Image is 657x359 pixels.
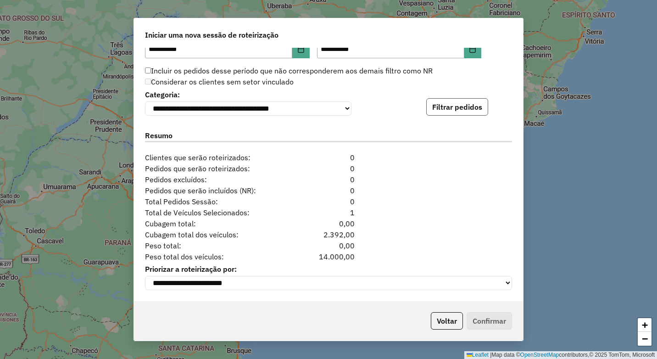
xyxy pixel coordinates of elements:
div: 0 [297,174,360,185]
div: 14.000,00 [297,251,360,262]
button: Choose Date [292,40,310,58]
span: − [642,333,648,344]
a: OpenStreetMap [520,352,559,358]
label: Resumo [145,130,512,142]
span: Total de Veículos Selecionados: [139,207,297,218]
span: Peso total: [139,240,297,251]
a: Zoom out [638,332,651,346]
span: + [642,319,648,331]
label: Incluir os pedidos desse período que não corresponderem aos demais filtro como NR [145,65,433,76]
span: Clientes que serão roteirizados: [139,152,297,163]
div: 1 [297,207,360,218]
div: 0 [297,163,360,174]
label: Considerar os clientes sem setor vinculado [145,76,294,87]
button: Filtrar pedidos [426,98,488,116]
button: Voltar [431,312,463,330]
div: Map data © contributors,© 2025 TomTom, Microsoft [464,351,657,359]
input: Considerar os clientes sem setor vinculado [145,79,151,84]
span: Peso total dos veículos: [139,251,297,262]
span: Pedidos que serão incluídos (NR): [139,185,297,196]
label: Categoria: [145,89,351,100]
span: Total Pedidos Sessão: [139,196,297,207]
div: 0,00 [297,218,360,229]
input: Incluir os pedidos desse período que não corresponderem aos demais filtro como NR [145,67,151,73]
div: 2.392,00 [297,229,360,240]
span: Cubagem total: [139,218,297,229]
span: Pedidos excluídos: [139,174,297,185]
span: | [490,352,491,358]
label: Priorizar a roteirização por: [145,264,512,275]
div: 0 [297,152,360,163]
a: Leaflet [467,352,489,358]
a: Zoom in [638,318,651,332]
span: Cubagem total dos veículos: [139,229,297,240]
span: Iniciar uma nova sessão de roteirização [145,29,278,40]
button: Choose Date [464,40,482,58]
div: 0 [297,185,360,196]
div: 0 [297,196,360,207]
span: Pedidos que serão roteirizados: [139,163,297,174]
div: 0,00 [297,240,360,251]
